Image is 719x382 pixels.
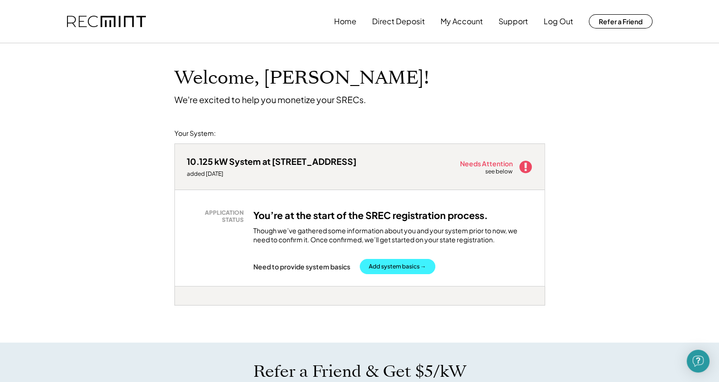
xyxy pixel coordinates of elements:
div: Needs Attention [460,160,514,167]
div: Open Intercom Messenger [687,350,709,372]
button: My Account [441,12,483,31]
img: recmint-logotype%403x.png [67,16,146,28]
div: see below [485,168,514,176]
button: Support [499,12,528,31]
h3: You’re at the start of the SREC registration process. [253,209,488,221]
div: Though we’ve gathered some information about you and your system prior to now, we need to confirm... [253,226,533,245]
h1: Refer a Friend & Get $5/kW [253,362,466,382]
h1: Welcome, [PERSON_NAME]! [174,67,429,89]
div: Need to provide system basics [253,262,350,271]
div: APPLICATION STATUS [192,209,244,224]
div: Your System: [174,129,216,138]
button: Add system basics → [360,259,435,274]
div: 10.125 kW System at [STREET_ADDRESS] [187,156,356,167]
div: uohpl8qa - DC Solar [174,306,201,309]
button: Log Out [544,12,573,31]
button: Refer a Friend [589,14,652,29]
button: Home [334,12,356,31]
div: We're excited to help you monetize your SRECs. [174,94,366,105]
button: Direct Deposit [372,12,425,31]
div: added [DATE] [187,170,356,178]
